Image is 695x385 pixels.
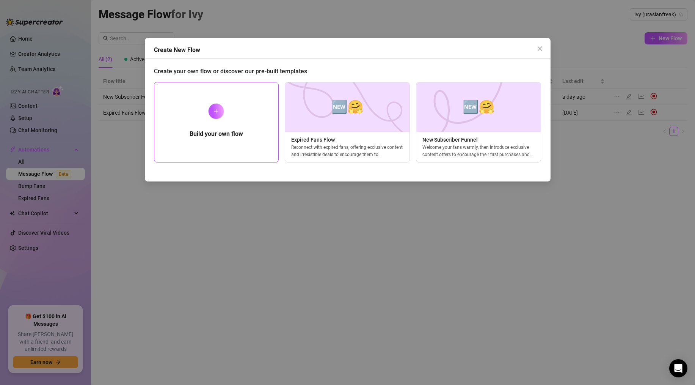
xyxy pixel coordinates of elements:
div: Open Intercom Messenger [669,359,687,377]
span: 🆕🤗 [331,97,363,117]
span: Create your own flow or discover our pre-built templates [154,68,307,75]
span: close [537,46,543,52]
h5: Build your own flow [190,129,243,139]
span: New Subscriber Funnel [416,136,541,144]
div: Reconnect with expired fans, offering exclusive content and irresistible deals to encourage them ... [285,144,409,158]
button: Close [534,43,546,55]
span: Expired Fans Flow [285,136,409,144]
div: Welcome your fans warmly, then introduce exclusive content offers to encourage their first purcha... [416,144,541,158]
span: plus [213,109,219,114]
div: Create New Flow [154,46,551,55]
span: Close [534,46,546,52]
span: 🆕🤗 [463,97,494,117]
